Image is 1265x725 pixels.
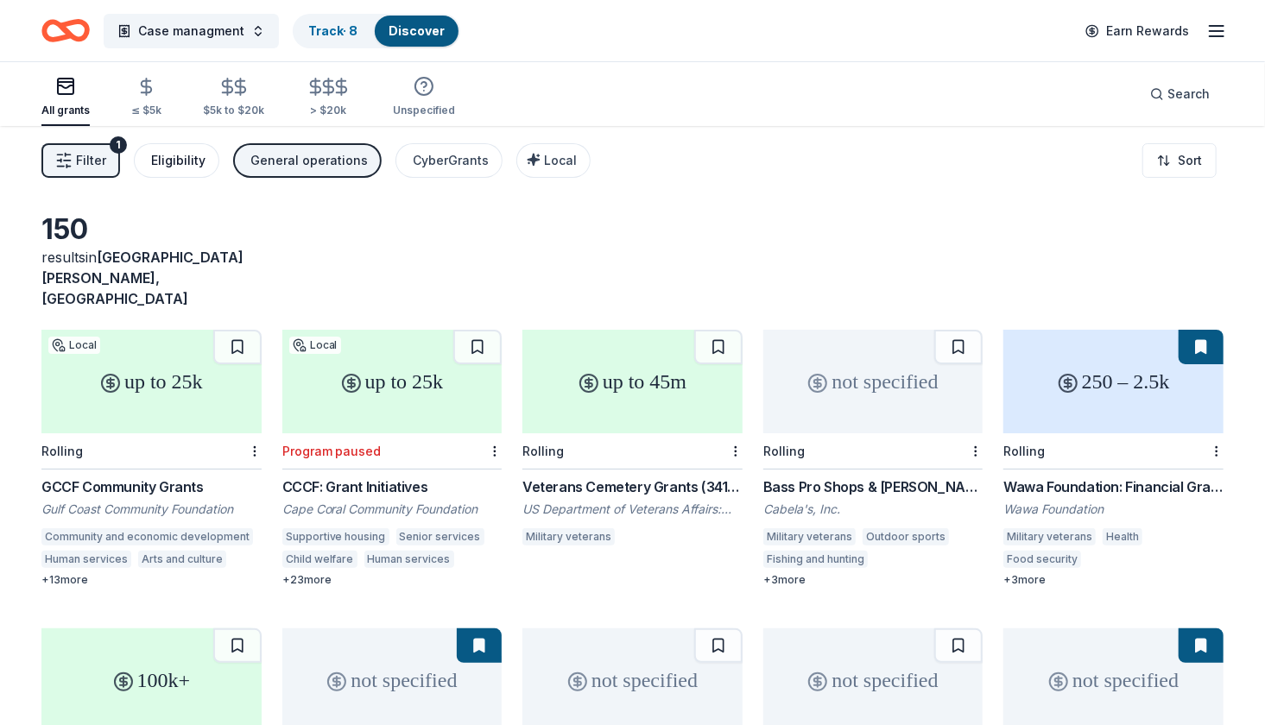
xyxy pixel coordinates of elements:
[104,14,279,48] button: Case managment
[41,501,262,518] div: Gulf Coast Community Foundation
[41,528,253,545] div: Community and economic development
[413,150,489,171] div: CyberGrants
[138,21,244,41] span: Case managment
[282,330,503,433] div: up to 25k
[289,337,341,354] div: Local
[48,337,100,354] div: Local
[306,70,351,126] button: > $20k
[1142,143,1217,178] button: Sort
[763,501,984,518] div: Cabela's, Inc.
[1003,444,1045,458] div: Rolling
[282,476,503,497] div: CCCF: Grant Initiatives
[41,476,262,497] div: GCCF Community Grants
[522,501,743,518] div: US Department of Veterans Affairs: National Cemetery System
[522,330,743,551] a: up to 45mRollingVeterans Cemetery Grants (341508)US Department of Veterans Affairs: National Ceme...
[41,249,244,307] span: [GEOGRAPHIC_DATA][PERSON_NAME], [GEOGRAPHIC_DATA]
[1003,330,1224,587] a: 250 – 2.5kRollingWawa Foundation: Financial Grants - Local Connection Grants (Grants less than $2...
[863,528,949,545] div: Outdoor sports
[131,104,161,117] div: ≤ $5k
[1003,551,1081,568] div: Food security
[306,104,351,117] div: > $20k
[134,143,219,178] button: Eligibility
[282,528,389,545] div: Supportive housing
[1075,16,1199,47] a: Earn Rewards
[76,150,106,171] span: Filter
[1136,77,1224,111] button: Search
[763,444,805,458] div: Rolling
[293,14,460,48] button: Track· 8Discover
[763,330,984,587] a: not specifiedRollingBass Pro Shops & [PERSON_NAME]'s FundingCabela's, Inc.Military veteransOutdoo...
[138,551,226,568] div: Arts and culture
[1178,150,1202,171] span: Sort
[41,573,262,587] div: + 13 more
[364,551,454,568] div: Human services
[544,153,577,167] span: Local
[396,528,484,545] div: Senior services
[41,551,131,568] div: Human services
[516,143,591,178] button: Local
[1003,573,1224,587] div: + 3 more
[763,476,984,497] div: Bass Pro Shops & [PERSON_NAME]'s Funding
[522,444,564,458] div: Rolling
[41,249,244,307] span: in
[1003,476,1224,497] div: Wawa Foundation: Financial Grants - Local Connection Grants (Grants less than $2,500)
[203,70,264,126] button: $5k to $20k
[282,501,503,518] div: Cape Coral Community Foundation
[282,444,382,458] div: Program paused
[393,69,455,126] button: Unspecified
[41,330,262,433] div: up to 25k
[522,476,743,497] div: Veterans Cemetery Grants (341508)
[41,444,83,458] div: Rolling
[110,136,127,154] div: 1
[41,247,262,309] div: results
[763,330,984,433] div: not specified
[282,573,503,587] div: + 23 more
[131,70,161,126] button: ≤ $5k
[41,104,90,117] div: All grants
[41,330,262,587] a: up to 25kLocalRollingGCCF Community GrantsGulf Coast Community FoundationCommunity and economic d...
[763,551,868,568] div: Fishing and hunting
[522,528,615,545] div: Military veterans
[41,10,90,51] a: Home
[522,330,743,433] div: up to 45m
[233,143,382,178] button: General operations
[151,150,206,171] div: Eligibility
[1003,330,1224,433] div: 250 – 2.5k
[250,150,368,171] div: General operations
[763,573,984,587] div: + 3 more
[203,104,264,117] div: $5k to $20k
[389,23,445,38] a: Discover
[763,528,856,545] div: Military veterans
[41,212,262,247] div: 150
[1167,84,1210,104] span: Search
[41,143,120,178] button: Filter1
[308,23,357,38] a: Track· 8
[282,551,357,568] div: Child welfare
[282,330,503,587] a: up to 25kLocalProgram pausedCCCF: Grant InitiativesCape Coral Community FoundationSupportive hous...
[393,104,455,117] div: Unspecified
[1103,528,1142,545] div: Health
[1003,501,1224,518] div: Wawa Foundation
[41,69,90,126] button: All grants
[395,143,503,178] button: CyberGrants
[1003,528,1096,545] div: Military veterans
